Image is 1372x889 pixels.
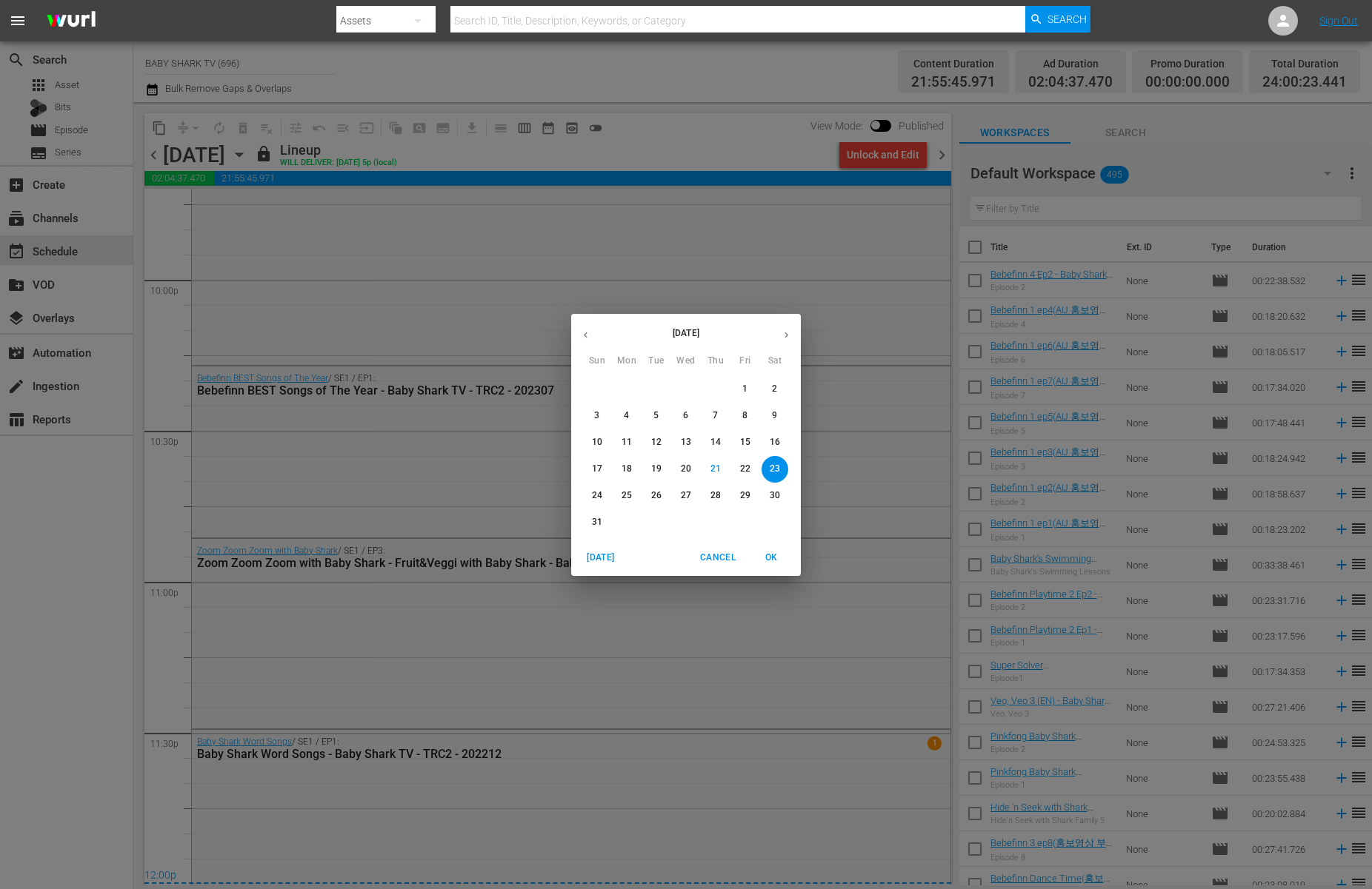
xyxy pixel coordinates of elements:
p: 1 [742,383,747,395]
button: 4 [613,403,640,429]
p: 16 [770,436,780,449]
button: 30 [762,483,788,509]
button: 21 [702,456,729,483]
button: [DATE] [577,546,625,570]
span: Thu [702,354,729,369]
button: 28 [702,483,729,509]
p: 8 [742,409,747,422]
button: 27 [673,483,699,509]
p: 22 [740,463,750,475]
button: 18 [613,456,640,483]
a: Sign Out [1319,15,1358,27]
span: Cancel [700,550,736,566]
p: 7 [713,409,718,422]
p: 5 [653,409,659,422]
button: 11 [613,429,640,456]
button: 22 [732,456,759,483]
button: 9 [762,403,788,429]
img: ans4CAIJ8jUAAAAAAAAAAAAAAAAAAAAAAAAgQb4GAAAAAAAAAAAAAAAAAAAAAAAAJMjXAAAAAAAAAAAAAAAAAAAAAAAAgAT5G... [36,4,107,38]
span: Fri [732,354,759,369]
span: Wed [673,354,699,369]
button: 24 [584,483,610,509]
button: 2 [762,376,788,403]
button: 25 [613,483,640,509]
p: 13 [681,436,691,449]
p: 10 [592,436,602,449]
p: 24 [592,489,602,502]
span: menu [9,12,27,30]
span: Sun [584,354,610,369]
button: 8 [732,403,759,429]
span: Search [1048,6,1087,33]
button: 16 [762,429,788,456]
p: [DATE] [600,326,772,340]
p: 3 [594,409,599,422]
p: 25 [622,489,632,502]
button: 26 [643,483,670,509]
button: 6 [673,403,699,429]
p: 12 [651,436,662,449]
p: 30 [770,489,780,502]
button: 19 [643,456,670,483]
button: 29 [732,483,759,509]
button: 12 [643,429,670,456]
button: 15 [732,429,759,456]
p: 31 [592,516,602,529]
span: Mon [613,354,640,369]
button: 1 [732,376,759,403]
button: Cancel [694,546,742,570]
p: 20 [681,463,691,475]
button: 14 [702,429,729,456]
p: 26 [651,489,662,502]
p: 17 [592,463,602,475]
p: 11 [622,436,632,449]
span: OK [753,550,789,566]
button: 3 [584,403,610,429]
button: 20 [673,456,699,483]
p: 2 [772,383,777,395]
span: [DATE] [583,550,619,566]
button: 23 [762,456,788,483]
p: 9 [772,409,777,422]
p: 27 [681,489,691,502]
p: 28 [710,489,721,502]
span: Sat [762,354,788,369]
p: 29 [740,489,750,502]
p: 4 [624,409,629,422]
button: 5 [643,403,670,429]
button: OK [747,546,795,570]
p: 15 [740,436,750,449]
p: 18 [622,463,632,475]
p: 23 [770,463,780,475]
button: 17 [584,456,610,483]
button: 13 [673,429,699,456]
button: 7 [702,403,729,429]
p: 14 [710,436,721,449]
p: 21 [710,463,721,475]
span: Tue [643,354,670,369]
button: 10 [584,429,610,456]
p: 19 [651,463,662,475]
p: 6 [683,409,688,422]
button: 31 [584,509,610,536]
